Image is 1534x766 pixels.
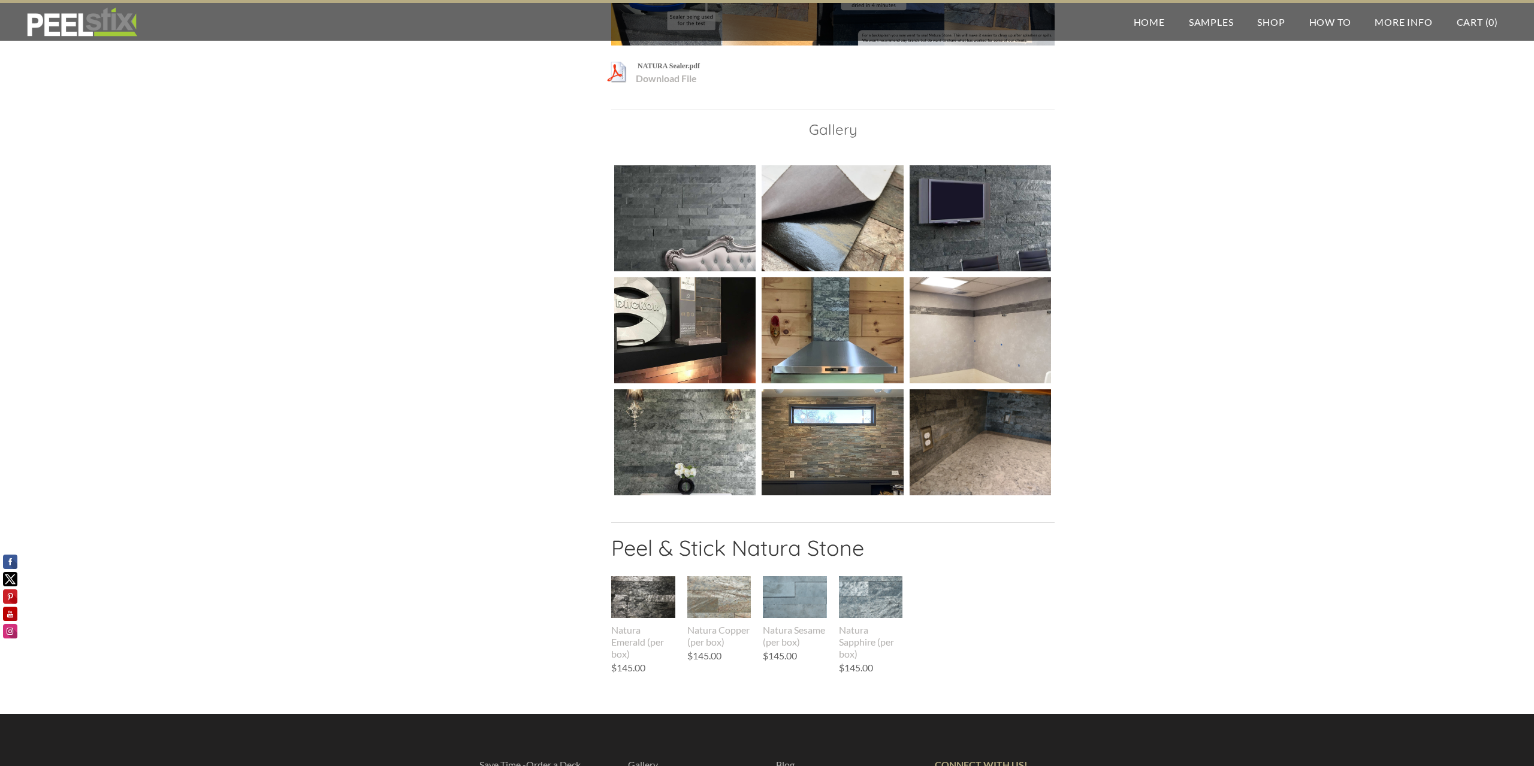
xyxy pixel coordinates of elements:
div: $145.00 [839,663,873,673]
img: REFACE SUPPLIES [24,7,140,37]
img: accent-plank-natura-stone-bathroom-walls.jpg [871,277,1089,383]
img: hong-kong-metal-nero-catalog.jpg [614,114,756,322]
a: Natura Sesame (per box) [763,576,827,648]
font: Gallery [809,120,857,138]
div: Natura Emerald (per box) [611,624,675,660]
img: aceent-planks-natura-copper-install.jpeg [762,389,903,495]
a: Download File [636,72,697,84]
img: narura-stone-install-image-5.jpg [910,389,1051,495]
div: $145.00 [763,651,797,661]
a: Cart (0) [1445,3,1510,41]
a: How To [1297,3,1363,41]
a: Natura Emerald (per box) [611,576,675,660]
img: new-york-silver-shine-catalog.jpg [614,338,756,547]
div: $145.00 [611,663,645,673]
img: img-2145.jpg [762,124,903,313]
a: Shop [1245,3,1297,41]
div: $145.00 [687,651,721,661]
a: Samples [1177,3,1246,41]
span: 0 [1488,16,1494,28]
h2: Peel & Stick Natura Stone [611,535,1055,570]
img: s832171791223022656_p709_i3_w640.jpeg [633,576,805,619]
img: natura-on-stove-range-hood-exhaust.png [762,250,903,411]
div: Natura Sesame (per box) [763,624,827,648]
img: london-sapphire-catalog.jpg [910,114,1051,322]
a: More Info [1363,3,1444,41]
div: Natura Sapphire (per box) [839,624,903,660]
div: Natura Copper (per box) [687,624,751,648]
b: NATURA Sealer.pdf [638,62,700,70]
img: img-7883-copy.jpg [614,261,756,399]
a: Home [1122,3,1177,41]
img: pdf.png [605,61,627,83]
img: s832171791223022656_p710_i3_w640.jpeg [709,576,881,619]
a: Natura Copper (per box) [687,576,751,648]
a: Natura Sapphire (per box) [839,576,903,660]
img: s832171791223022656_p711_i4_w640.jpeg [785,576,956,619]
img: s832171791223022656_p708_i3_w3629.jpeg [600,576,686,619]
